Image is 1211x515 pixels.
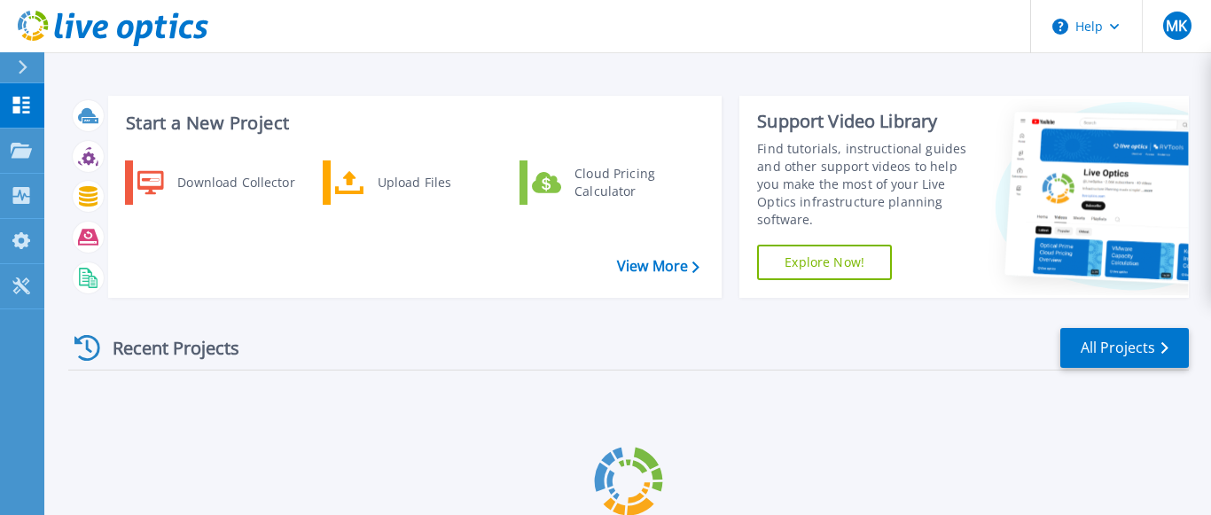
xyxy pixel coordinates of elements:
div: Cloud Pricing Calculator [566,165,697,200]
div: Download Collector [168,165,302,200]
a: All Projects [1060,328,1189,368]
div: Recent Projects [68,326,263,370]
a: Cloud Pricing Calculator [520,160,701,205]
div: Find tutorials, instructional guides and other support videos to help you make the most of your L... [757,140,981,229]
div: Upload Files [369,165,500,200]
a: Explore Now! [757,245,892,280]
a: Upload Files [323,160,504,205]
div: Support Video Library [757,110,981,133]
span: MK [1166,19,1187,33]
h3: Start a New Project [126,113,699,133]
a: Download Collector [125,160,307,205]
a: View More [617,258,699,275]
